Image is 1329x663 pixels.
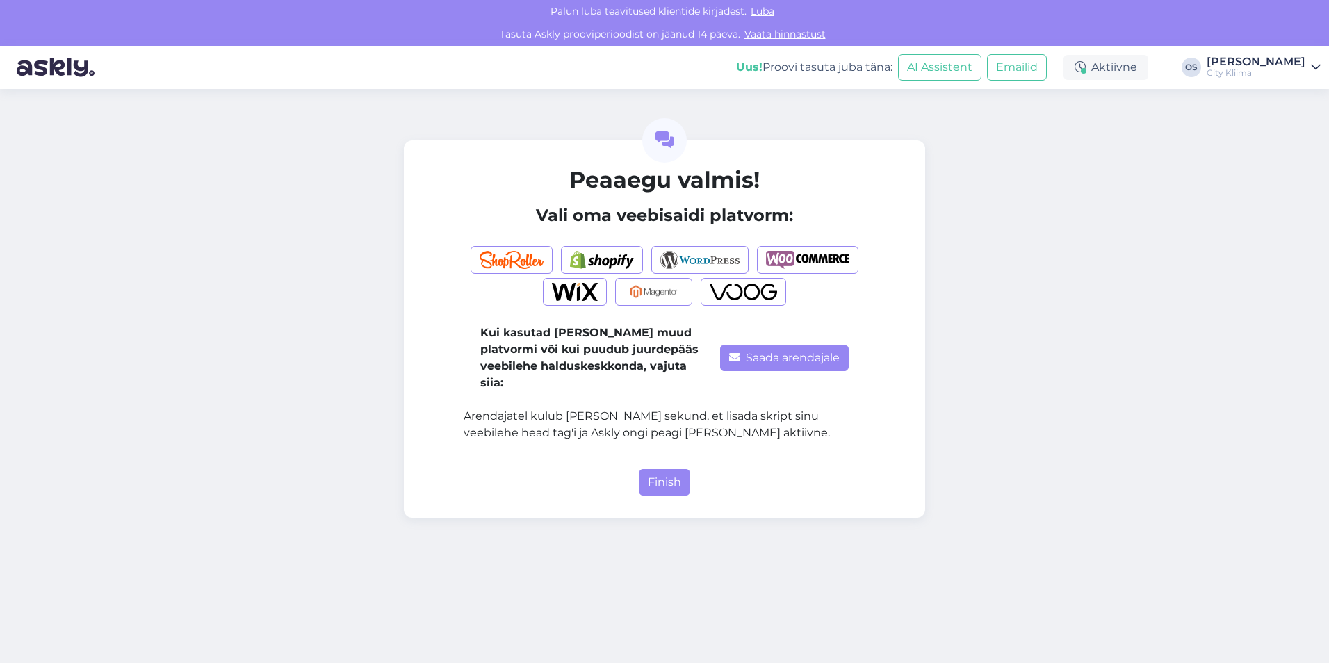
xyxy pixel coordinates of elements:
[736,59,892,76] div: Proovi tasuta juba täna:
[898,54,981,81] button: AI Assistent
[720,345,849,371] button: Saada arendajale
[740,28,830,40] a: Vaata hinnastust
[1207,67,1305,79] div: City Kliima
[1182,58,1201,77] div: OS
[624,283,683,301] img: Magento
[464,408,865,441] p: Arendajatel kulub [PERSON_NAME] sekund, et lisada skript sinu veebilehe head tag'i ja Askly ongi ...
[766,251,849,269] img: Woocommerce
[710,283,778,301] img: Voog
[464,167,865,193] h2: Peaaegu valmis!
[464,206,865,226] h4: Vali oma veebisaidi platvorm:
[660,251,740,269] img: Wordpress
[1063,55,1148,80] div: Aktiivne
[987,54,1047,81] button: Emailid
[552,283,598,301] img: Wix
[639,469,690,496] button: Finish
[1207,56,1321,79] a: [PERSON_NAME]City Kliima
[747,5,778,17] span: Luba
[480,326,699,389] b: Kui kasutad [PERSON_NAME] muud platvormi või kui puudub juurdepääs veebilehe halduskeskkonda, vaj...
[1207,56,1305,67] div: [PERSON_NAME]
[480,251,544,269] img: Shoproller
[736,60,763,74] b: Uus!
[570,251,634,269] img: Shopify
